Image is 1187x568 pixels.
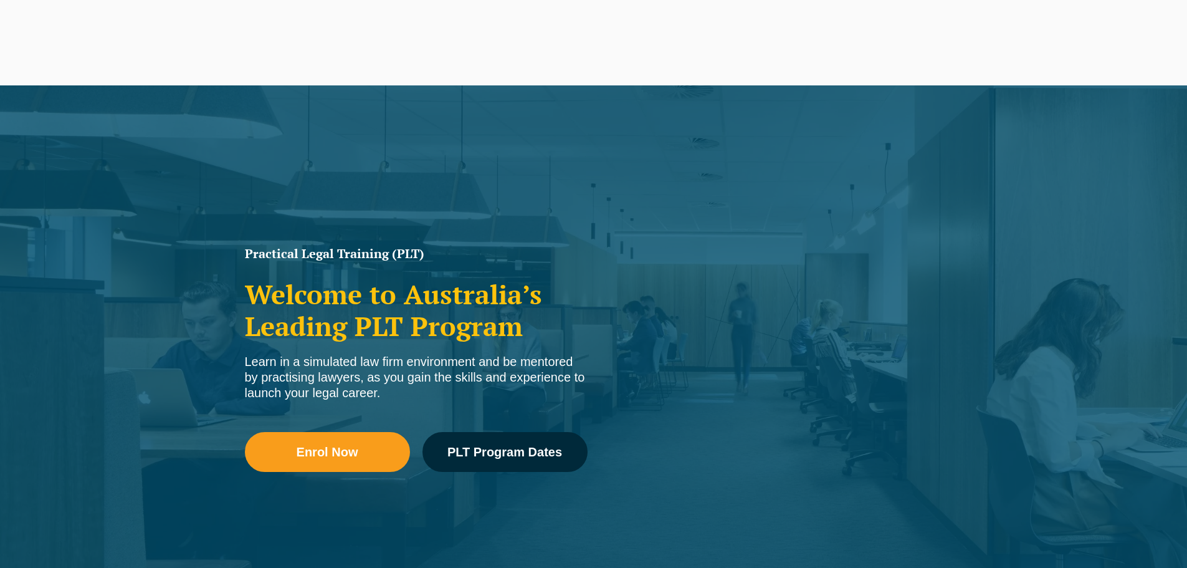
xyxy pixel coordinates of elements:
a: PLT Program Dates [422,432,588,472]
span: PLT Program Dates [447,446,562,458]
h2: Welcome to Australia’s Leading PLT Program [245,279,588,342]
span: Enrol Now [297,446,358,458]
div: Learn in a simulated law firm environment and be mentored by practising lawyers, as you gain the ... [245,354,588,401]
a: Enrol Now [245,432,410,472]
h1: Practical Legal Training (PLT) [245,248,588,260]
